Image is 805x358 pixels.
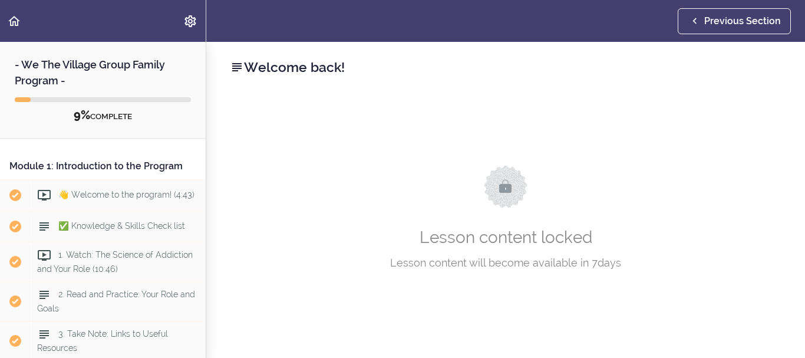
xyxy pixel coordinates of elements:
[74,108,90,122] span: 9%
[58,221,185,231] span: ✅ Knowledge & Skills Check list
[241,106,770,331] div: Lesson content locked
[230,57,781,77] h2: Welcome back!
[37,290,195,313] span: 2. Read and Practice: Your Role and Goals
[7,14,21,28] svg: Back to course curriculum
[58,190,194,199] span: 👋 Welcome to the program! (4:43)
[678,8,791,34] a: Previous Section
[15,108,191,123] div: COMPLETE
[592,257,598,269] span: 7
[589,257,621,269] span: days
[704,14,781,28] span: Previous Section
[183,14,197,28] svg: Settings Menu
[37,329,168,352] span: 3. Take Note: Links to Useful Resources
[37,250,193,273] span: 1. Watch: The Science of Addiction and Your Role (10:46)
[300,254,711,272] div: Lesson content will become available in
